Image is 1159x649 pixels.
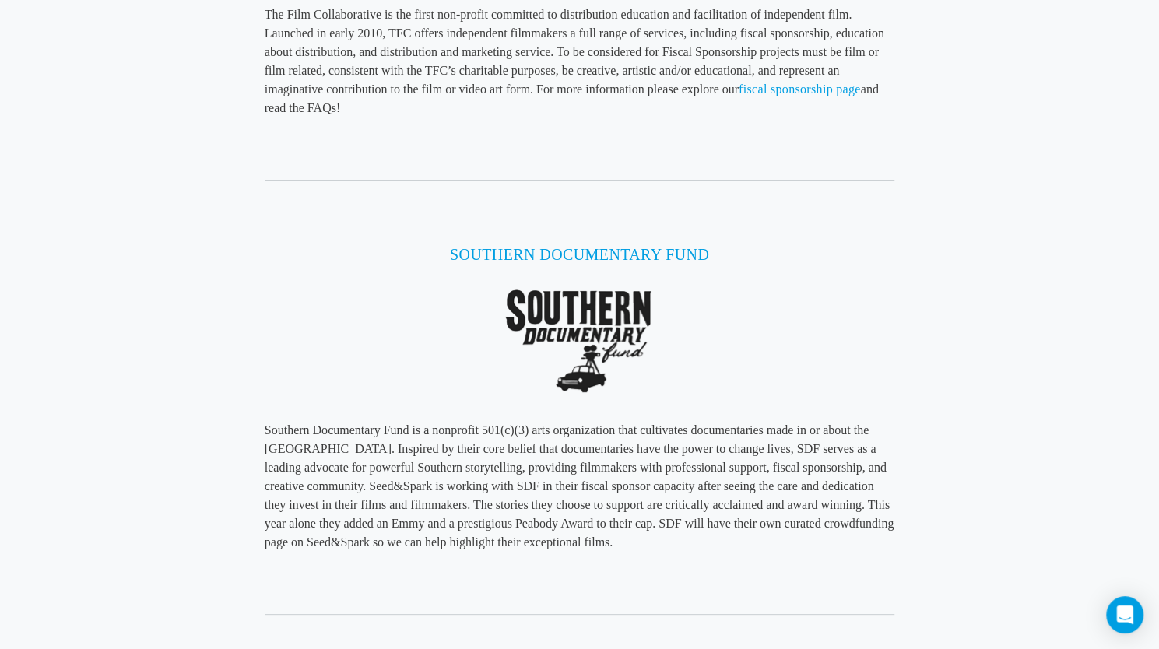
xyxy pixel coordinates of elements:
[450,246,709,263] a: SOUTHERN DOCUMENTARY FUND
[265,5,895,118] p: The Film Collaborative is the first non-profit committed to distribution education and facilitati...
[265,421,895,552] p: Southern Documentary Fund is a nonprofit 501(c)(3) arts organization that cultivates documentarie...
[1106,596,1143,633] div: Open Intercom Messenger
[504,285,655,398] img: southern doc fund
[739,82,861,96] a: fiscal sponsorship page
